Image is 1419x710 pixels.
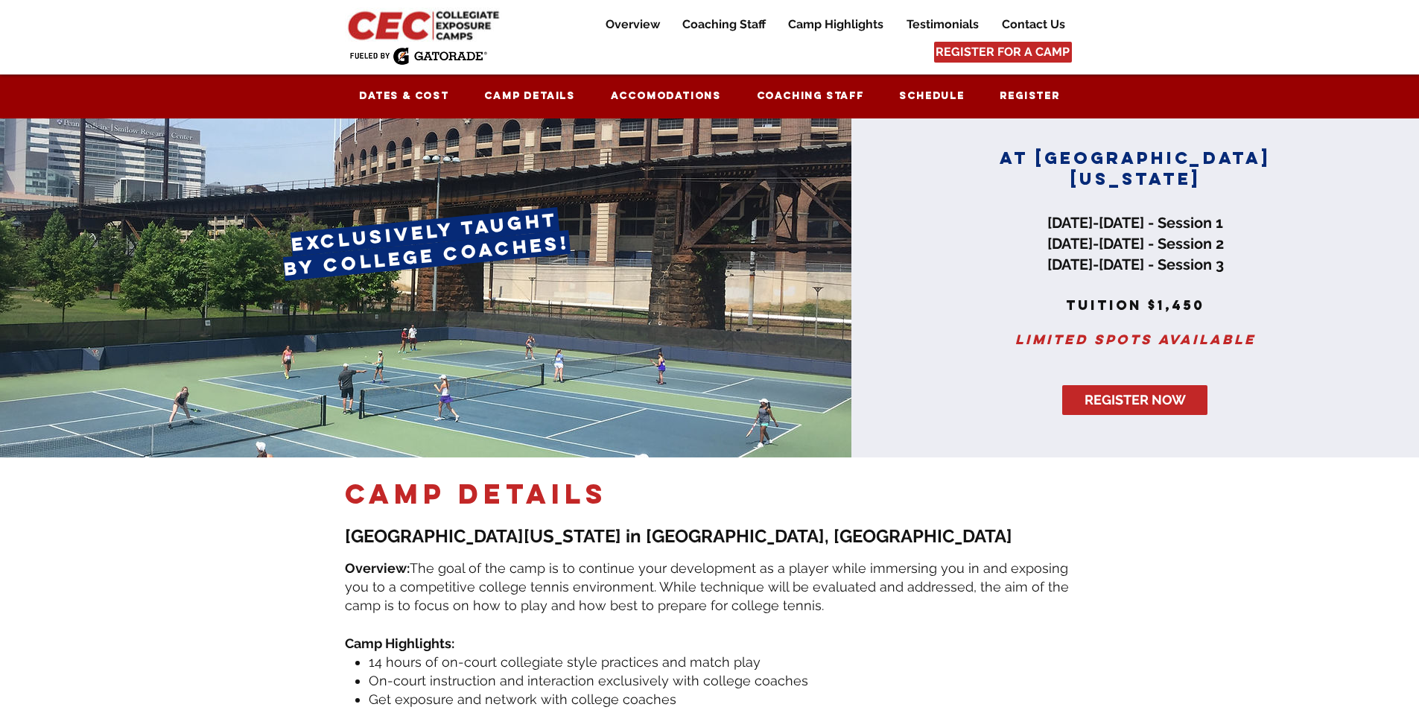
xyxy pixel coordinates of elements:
[345,525,1012,547] span: [GEOGRAPHIC_DATA][US_STATE] in [GEOGRAPHIC_DATA], [GEOGRAPHIC_DATA]
[596,82,736,111] a: Accomodations
[583,16,1076,34] nav: Site
[470,82,590,111] a: Camp Details
[359,89,449,102] span: Dates & Cost
[345,560,1069,613] span: The goal of the camp is to continue your development as a player while immersing you in and expos...
[1066,297,1204,314] span: tuition $1,450
[1015,331,1256,348] span: Limited spots available
[885,82,980,111] a: Schedule
[1000,148,1271,189] span: AT [GEOGRAPHIC_DATA][US_STATE]
[1062,385,1207,415] a: REGISTER NOW
[369,673,808,688] span: On-court instruction and interaction exclusively with college coaches
[934,42,1072,63] a: REGISTER FOR A CAMP
[671,16,776,34] a: Coaching Staff
[985,82,1075,111] a: Register
[899,16,986,34] p: Testimonials
[936,44,1070,60] span: REGISTER FOR A CAMP
[1000,89,1059,102] span: Register
[675,16,773,34] p: Coaching Staff
[345,560,410,576] span: Overview:​
[781,16,891,34] p: Camp Highlights
[345,82,1075,111] nav: Site
[895,16,990,34] a: Testimonials
[1085,390,1186,409] span: REGISTER NOW
[484,89,575,102] span: Camp Details
[369,691,676,707] span: Get exposure and network with college coaches
[1047,214,1224,273] span: [DATE]-[DATE] - Session 1 [DATE]-[DATE] - Session 2 [DATE]-[DATE] - Session 3
[369,654,761,670] span: 14 hours of on-court collegiate style practices and match play
[611,89,721,102] span: Accomodations
[594,16,670,34] a: Overview
[991,16,1076,34] a: Contact Us
[899,89,964,102] span: Schedule
[742,82,879,111] a: Coaching Staff
[345,82,464,111] a: Dates & Cost
[345,635,454,651] span: Camp Highlights:
[777,16,895,34] a: Camp Highlights
[345,477,607,511] span: camp DETAILS
[349,47,487,65] img: Fueled by Gatorade.png
[598,16,667,34] p: Overview
[757,89,864,102] span: Coaching Staff
[345,7,506,42] img: CEC Logo Primary_edited.jpg
[282,207,570,281] span: exclusively taught by college coaches!
[994,16,1073,34] p: Contact Us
